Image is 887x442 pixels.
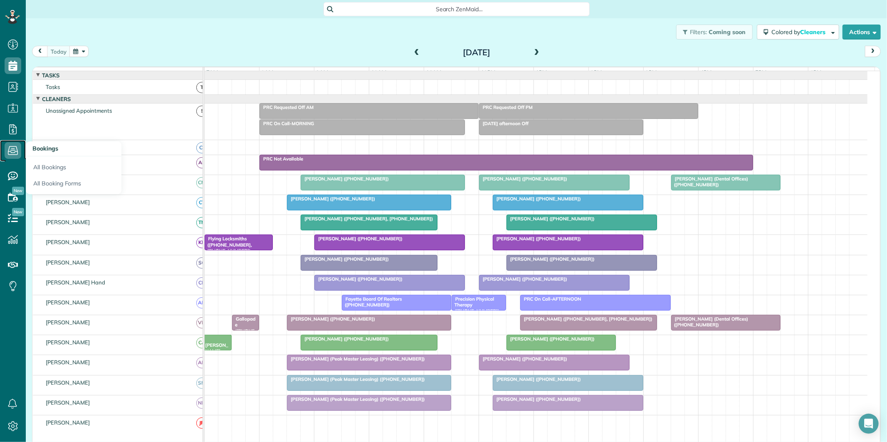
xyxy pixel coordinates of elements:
[44,259,92,266] span: [PERSON_NAME]
[196,217,208,228] span: TM
[314,236,403,242] span: [PERSON_NAME] ([PHONE_NUMBER])
[800,28,827,36] span: Cleaners
[843,25,881,40] button: Actions
[492,196,581,202] span: [PERSON_NAME] ([PHONE_NUMBER])
[26,156,121,175] a: All Bookings
[12,187,24,195] span: New
[757,25,839,40] button: Colored byCleaners
[259,156,304,162] span: PRC Not Available
[196,142,208,153] span: CJ
[44,419,92,426] span: [PERSON_NAME]
[771,28,828,36] span: Colored by
[196,378,208,389] span: SM
[808,69,823,76] span: 6pm
[259,121,314,126] span: PRC On Call-MORNING
[300,176,389,182] span: [PERSON_NAME] ([PHONE_NUMBER])
[451,296,500,314] span: Precision Physical Therapy ([PHONE_NUMBER])
[44,239,92,245] span: [PERSON_NAME]
[479,121,529,126] span: [DATE] afternoon Off
[44,279,107,286] span: [PERSON_NAME] Hand
[259,69,275,76] span: 8am
[520,296,582,302] span: PRC On Call-AFTERNOON
[300,216,433,222] span: [PERSON_NAME] ([PHONE_NUMBER], [PHONE_NUMBER])
[196,106,208,117] span: !
[196,177,208,188] span: CM
[196,417,208,429] span: JP
[196,257,208,269] span: SC
[506,336,595,342] span: [PERSON_NAME] ([PHONE_NUMBER])
[44,399,92,406] span: [PERSON_NAME]
[479,69,497,76] span: 12pm
[32,46,48,57] button: prev
[506,256,595,262] span: [PERSON_NAME] ([PHONE_NUMBER])
[44,107,114,114] span: Unassigned Appointments
[709,28,746,36] span: Coming soon
[690,28,707,36] span: Filters:
[196,398,208,409] span: ND
[699,69,713,76] span: 4pm
[204,236,252,254] span: Flying Locksmiths ([PHONE_NUMBER], [PHONE_NUMBER])
[196,357,208,368] span: AH
[196,237,208,248] span: KD
[859,414,879,434] div: Open Intercom Messenger
[232,316,256,364] span: Gallopade ([PHONE_NUMBER], [PHONE_NUMBER])
[492,376,581,382] span: [PERSON_NAME] ([PHONE_NUMBER])
[287,376,425,382] span: [PERSON_NAME] (Peak Master Leasing) ([PHONE_NUMBER])
[44,199,92,205] span: [PERSON_NAME]
[44,339,92,346] span: [PERSON_NAME]
[44,319,92,326] span: [PERSON_NAME]
[589,69,603,76] span: 2pm
[341,296,402,308] span: Fayette Board Of Realtors ([PHONE_NUMBER])
[479,276,568,282] span: [PERSON_NAME] ([PHONE_NUMBER])
[196,82,208,93] span: T
[32,145,58,152] span: Bookings
[506,216,595,222] span: [PERSON_NAME] ([PHONE_NUMBER])
[520,316,653,322] span: [PERSON_NAME] ([PHONE_NUMBER], [PHONE_NUMBER])
[492,396,581,402] span: [PERSON_NAME] ([PHONE_NUMBER])
[44,359,92,365] span: [PERSON_NAME]
[369,69,388,76] span: 10am
[26,175,121,195] a: All Booking Forms
[44,84,62,90] span: Tasks
[196,317,208,328] span: VM
[259,104,314,110] span: PRC Requested Off AM
[196,157,208,168] span: AR
[196,297,208,309] span: AM
[492,236,581,242] span: [PERSON_NAME] ([PHONE_NUMBER])
[424,69,443,76] span: 11am
[205,69,220,76] span: 7am
[479,356,568,362] span: [PERSON_NAME] ([PHONE_NUMBER])
[44,299,92,306] span: [PERSON_NAME]
[40,96,72,102] span: Cleaners
[287,316,376,322] span: [PERSON_NAME] ([PHONE_NUMBER])
[47,46,70,57] button: today
[314,276,403,282] span: [PERSON_NAME] ([PHONE_NUMBER])
[425,48,529,57] h2: [DATE]
[196,337,208,348] span: CA
[754,69,768,76] span: 5pm
[287,196,376,202] span: [PERSON_NAME] ([PHONE_NUMBER])
[671,316,748,328] span: [PERSON_NAME] (Dental Offices) ([PHONE_NUMBER])
[287,396,425,402] span: [PERSON_NAME] (Peak Master Leasing) ([PHONE_NUMBER])
[479,104,533,110] span: PRC Requested Off PM
[12,208,24,216] span: New
[479,176,568,182] span: [PERSON_NAME] ([PHONE_NUMBER])
[44,379,92,386] span: [PERSON_NAME]
[314,69,330,76] span: 9am
[300,336,389,342] span: [PERSON_NAME] ([PHONE_NUMBER])
[196,197,208,208] span: CT
[644,69,658,76] span: 3pm
[40,72,61,79] span: Tasks
[865,46,881,57] button: next
[671,176,748,188] span: [PERSON_NAME] (Dental Offices) ([PHONE_NUMBER])
[300,256,389,262] span: [PERSON_NAME] ([PHONE_NUMBER])
[196,277,208,289] span: CH
[44,219,92,225] span: [PERSON_NAME]
[287,356,425,362] span: [PERSON_NAME] (Peak Master Leasing) ([PHONE_NUMBER])
[534,69,549,76] span: 1pm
